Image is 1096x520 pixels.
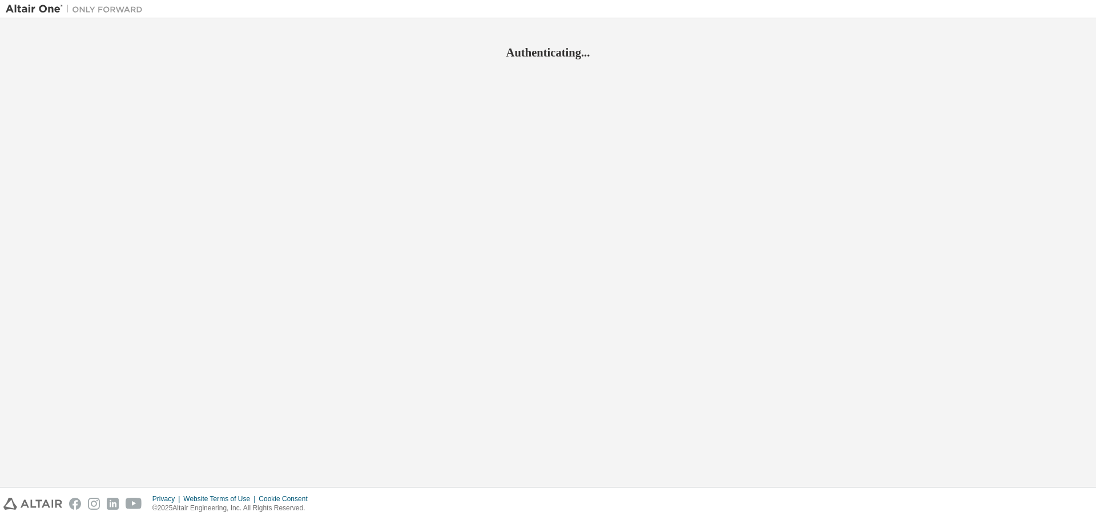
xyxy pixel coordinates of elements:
img: Altair One [6,3,148,15]
h2: Authenticating... [6,45,1090,60]
img: linkedin.svg [107,498,119,510]
div: Privacy [152,494,183,503]
img: facebook.svg [69,498,81,510]
div: Cookie Consent [259,494,314,503]
img: altair_logo.svg [3,498,62,510]
img: instagram.svg [88,498,100,510]
img: youtube.svg [126,498,142,510]
div: Website Terms of Use [183,494,259,503]
p: © 2025 Altair Engineering, Inc. All Rights Reserved. [152,503,315,513]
